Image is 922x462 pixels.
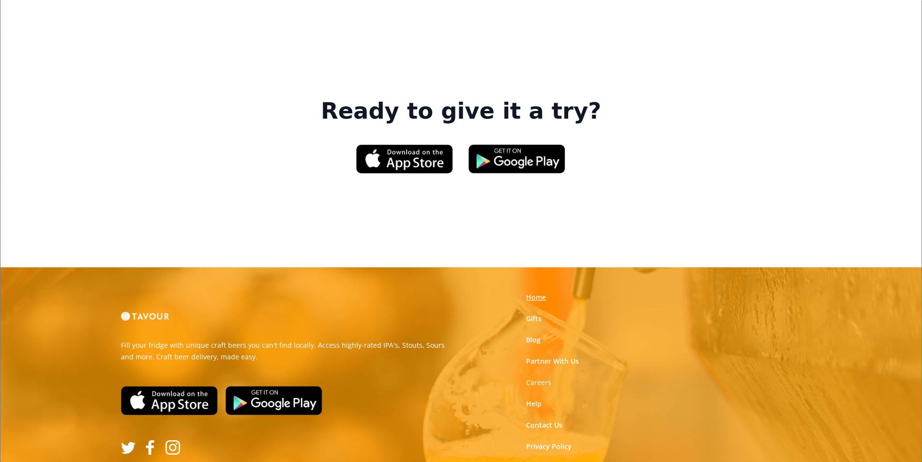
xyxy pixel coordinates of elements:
[321,98,601,125] strong: Ready to give it a try?
[526,293,546,302] a: Home
[526,378,551,387] a: Careers
[526,420,562,430] a: Contact Us
[526,335,541,345] a: Blog
[526,399,542,409] a: Help
[526,442,572,451] a: Privacy Policy
[526,356,579,366] a: Partner With Us
[526,314,542,323] a: Gifts
[121,339,454,363] p: Fill your fridge with unique craft beers you can't find locally. Access highly-rated IPA's, Stout...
